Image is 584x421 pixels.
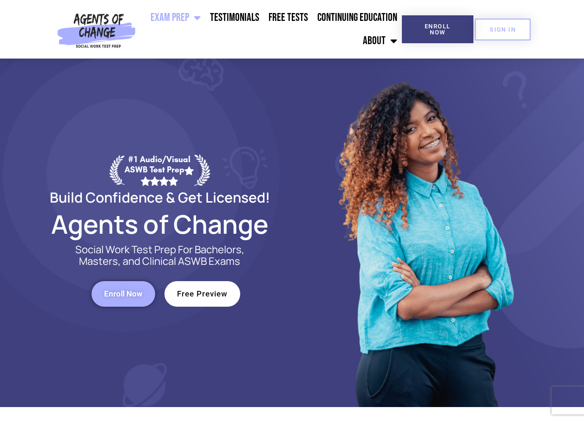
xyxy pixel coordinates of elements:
[27,213,292,235] h2: Agents of Change
[177,290,228,298] span: Free Preview
[27,191,292,204] h2: Build Confidence & Get Licensed!
[146,6,205,29] a: Exam Prep
[313,6,402,29] a: Continuing Education
[205,6,264,29] a: Testimonials
[475,19,531,40] a: SIGN IN
[402,15,473,43] a: Enroll Now
[104,290,143,298] span: Enroll Now
[264,6,313,29] a: Free Tests
[125,154,194,185] div: #1 Audio/Visual ASWB Test Prep
[92,281,155,307] a: Enroll Now
[358,29,402,53] a: About
[164,281,240,307] a: Free Preview
[65,244,255,267] p: Social Work Test Prep For Bachelors, Masters, and Clinical ASWB Exams
[139,6,402,53] nav: Menu
[490,26,516,33] span: SIGN IN
[332,59,518,407] img: Website Image 1 (1)
[417,23,459,35] span: Enroll Now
